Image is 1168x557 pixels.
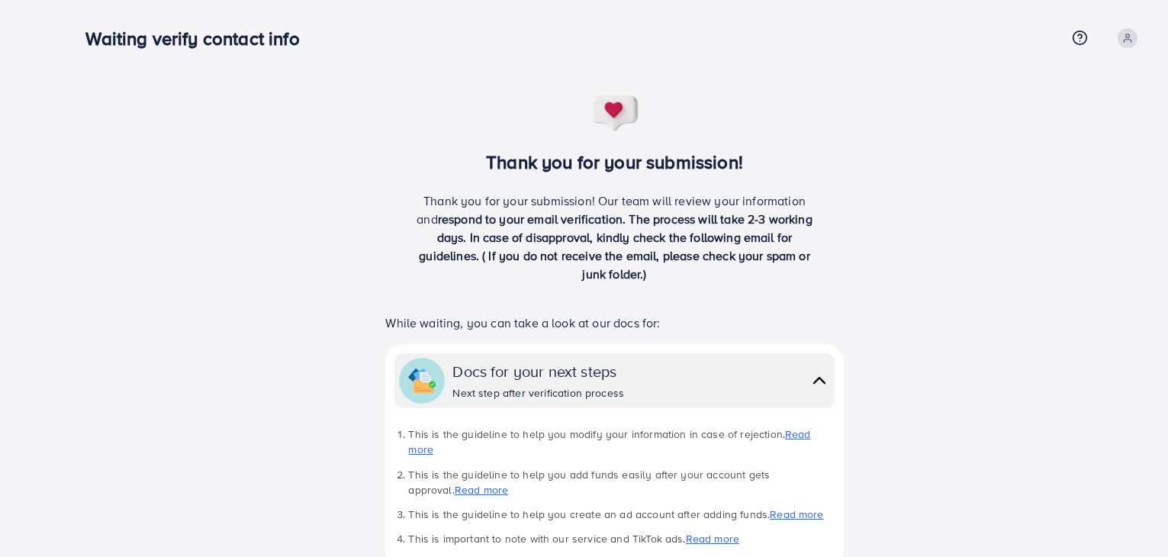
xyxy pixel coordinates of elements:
[686,531,739,546] a: Read more
[452,385,624,401] div: Next step after verification process
[408,531,834,546] li: This is important to note with our service and TikTok ads.
[419,211,812,282] span: respond to your email verification. The process will take 2-3 working days. In case of disapprova...
[85,27,311,50] h3: Waiting verify contact info
[385,314,843,332] p: While waiting, you can take a look at our docs for:
[408,427,810,457] a: Read more
[408,367,436,394] img: collapse
[360,151,869,173] h3: Thank you for your submission!
[408,467,834,498] li: This is the guideline to help you add funds easily after your account gets approval.
[452,360,624,382] div: Docs for your next steps
[408,427,834,458] li: This is the guideline to help you modify your information in case of rejection.
[809,369,830,391] img: collapse
[455,482,508,497] a: Read more
[590,95,640,133] img: success
[411,192,819,283] p: Thank you for your submission! Our team will review your information and
[770,507,823,522] a: Read more
[408,507,834,522] li: This is the guideline to help you create an ad account after adding funds.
